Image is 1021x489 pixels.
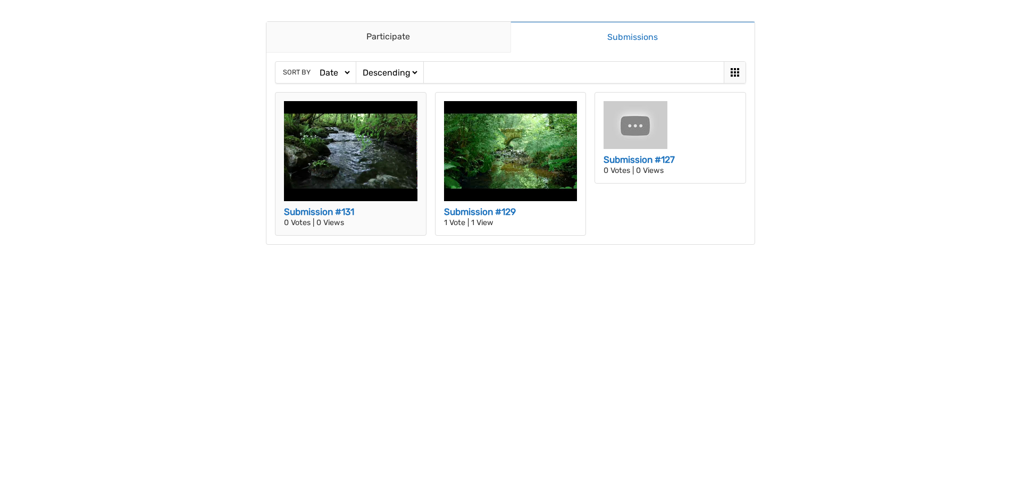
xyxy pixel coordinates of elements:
img: hqdefault.jpg [444,101,578,201]
p: 0 Votes | 0 Views [604,167,737,175]
p: 1 Vote | 1 View [444,219,578,227]
p: 0 Votes | 0 Views [284,219,417,227]
h3: Submission #131 [284,205,417,219]
a: Participate [266,22,510,53]
img: hqdefault.jpg [604,101,667,149]
a: Submissions [510,21,755,53]
h3: Submission #127 [604,153,737,167]
a: Submission #127 0 Votes | 0 Views [595,92,746,184]
a: Submission #129 1 Vote | 1 View [435,92,587,236]
img: hqdefault.jpg [284,101,417,201]
span: Sort by [283,67,311,77]
a: Submission #131 0 Votes | 0 Views [275,92,426,236]
h3: Submission #129 [444,205,578,219]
